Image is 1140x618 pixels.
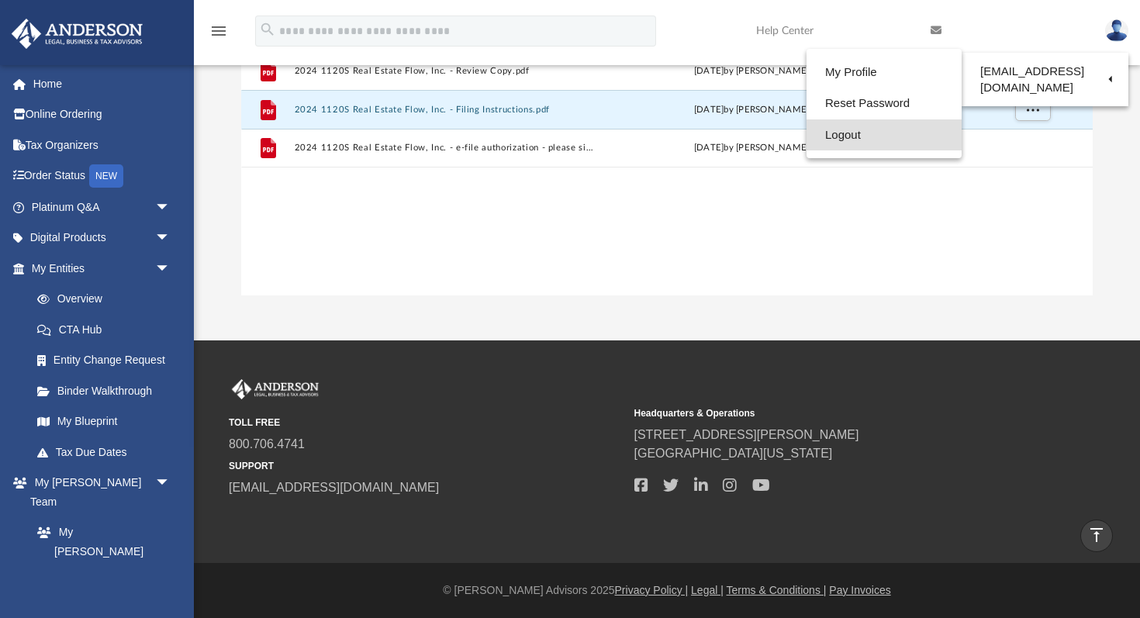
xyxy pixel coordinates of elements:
[1015,98,1051,122] button: More options
[6,110,47,123] a: Log in
[22,314,194,345] a: CTA Hub
[807,119,962,151] a: Logout
[295,66,595,76] button: 2024 1120S Real Estate Flow, Inc. - Review Copy.pdf
[259,21,276,38] i: search
[229,437,305,451] a: 800.706.4741
[11,253,194,284] a: My Entitiesarrow_drop_down
[634,428,859,441] a: [STREET_ADDRESS][PERSON_NAME]
[22,437,194,468] a: Tax Due Dates
[694,144,724,153] span: [DATE]
[694,67,724,75] span: [DATE]
[295,143,595,154] button: 2024 1120S Real Estate Flow, Inc. - e-file authorization - please sign.pdf
[694,105,724,114] span: [DATE]
[11,99,194,130] a: Online Ordering
[11,161,194,192] a: Order StatusNEW
[807,57,962,88] a: My Profile
[602,103,902,117] div: by [PERSON_NAME]
[11,223,194,254] a: Digital Productsarrow_drop_down
[602,142,902,156] div: by [PERSON_NAME]
[229,416,624,430] small: TOLL FREE
[691,584,724,596] a: Legal |
[829,584,890,596] a: Pay Invoices
[22,284,194,315] a: Overview
[6,81,165,109] div: You will be redirected to our universal log in page.
[1087,526,1106,544] i: vertical_align_top
[615,584,689,596] a: Privacy Policy |
[1080,520,1113,552] a: vertical_align_top
[155,192,186,223] span: arrow_drop_down
[11,192,194,223] a: Platinum Q&Aarrow_drop_down
[22,375,194,406] a: Binder Walkthrough
[229,481,439,494] a: [EMAIL_ADDRESS][DOMAIN_NAME]
[89,164,123,188] div: NEW
[155,253,186,285] span: arrow_drop_down
[11,129,194,161] a: Tax Organizers
[7,19,147,49] img: Anderson Advisors Platinum Portal
[295,105,595,115] button: 2024 1120S Real Estate Flow, Inc. - Filing Instructions.pdf
[209,22,228,40] i: menu
[602,64,902,78] div: by [PERSON_NAME]
[229,459,624,473] small: SUPPORT
[22,406,186,437] a: My Blueprint
[209,29,228,40] a: menu
[11,68,194,99] a: Home
[22,517,178,586] a: My [PERSON_NAME] Team
[155,223,186,254] span: arrow_drop_down
[6,67,165,81] div: Hello! Please Log In
[229,379,322,399] img: Anderson Advisors Platinum Portal
[22,345,194,376] a: Entity Change Request
[634,447,833,460] a: [GEOGRAPHIC_DATA][US_STATE]
[6,109,47,126] button: Log in
[807,88,962,119] a: Reset Password
[634,406,1029,420] small: Headquarters & Operations
[1105,19,1128,42] img: User Pic
[155,468,186,499] span: arrow_drop_down
[194,582,1140,599] div: © [PERSON_NAME] Advisors 2025
[727,584,827,596] a: Terms & Conditions |
[11,468,186,517] a: My [PERSON_NAME] Teamarrow_drop_down
[962,57,1128,102] a: [EMAIL_ADDRESS][DOMAIN_NAME]
[6,6,112,26] img: logo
